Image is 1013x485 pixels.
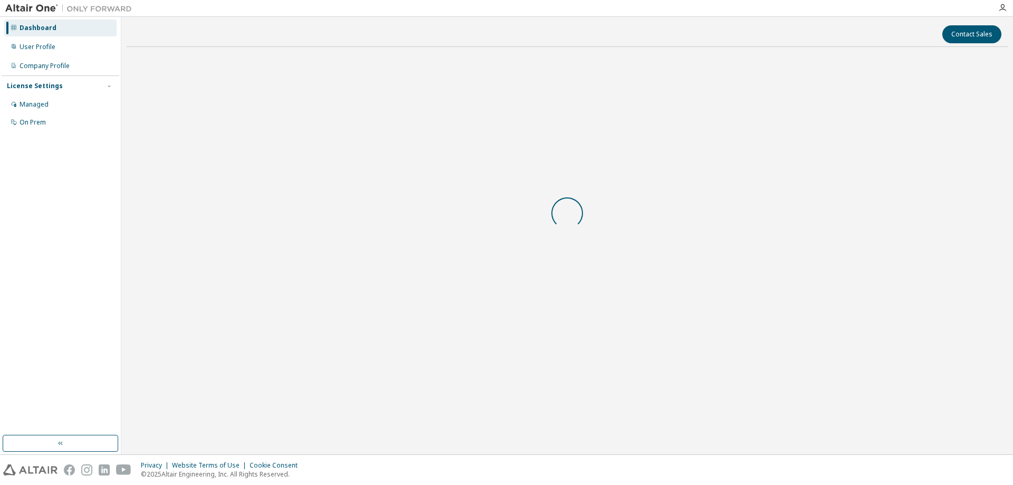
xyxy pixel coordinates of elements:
div: Company Profile [20,62,70,70]
div: Dashboard [20,24,56,32]
div: Cookie Consent [250,461,304,470]
img: facebook.svg [64,464,75,476]
div: Privacy [141,461,172,470]
img: Altair One [5,3,137,14]
div: Managed [20,100,49,109]
button: Contact Sales [942,25,1001,43]
div: User Profile [20,43,55,51]
p: © 2025 Altair Engineering, Inc. All Rights Reserved. [141,470,304,479]
img: altair_logo.svg [3,464,58,476]
img: linkedin.svg [99,464,110,476]
img: instagram.svg [81,464,92,476]
div: License Settings [7,82,63,90]
img: youtube.svg [116,464,131,476]
div: Website Terms of Use [172,461,250,470]
div: On Prem [20,118,46,127]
